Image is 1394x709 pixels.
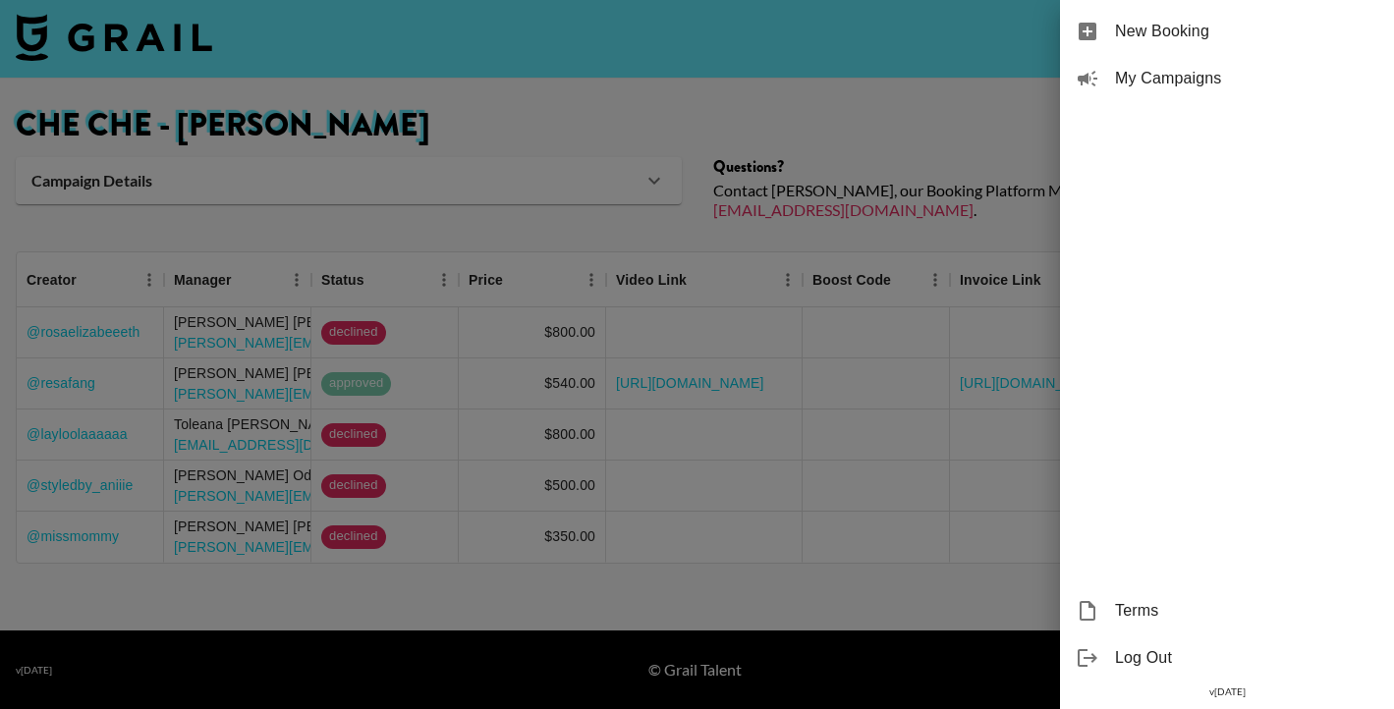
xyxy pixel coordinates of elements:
div: Terms [1060,587,1394,634]
span: My Campaigns [1115,67,1378,90]
span: Log Out [1115,646,1378,670]
div: My Campaigns [1060,55,1394,102]
span: New Booking [1115,20,1378,43]
span: Terms [1115,599,1378,623]
div: New Booking [1060,8,1394,55]
iframe: Drift Widget Chat Controller [1296,611,1370,685]
div: Log Out [1060,634,1394,682]
div: v [DATE] [1060,682,1394,702]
